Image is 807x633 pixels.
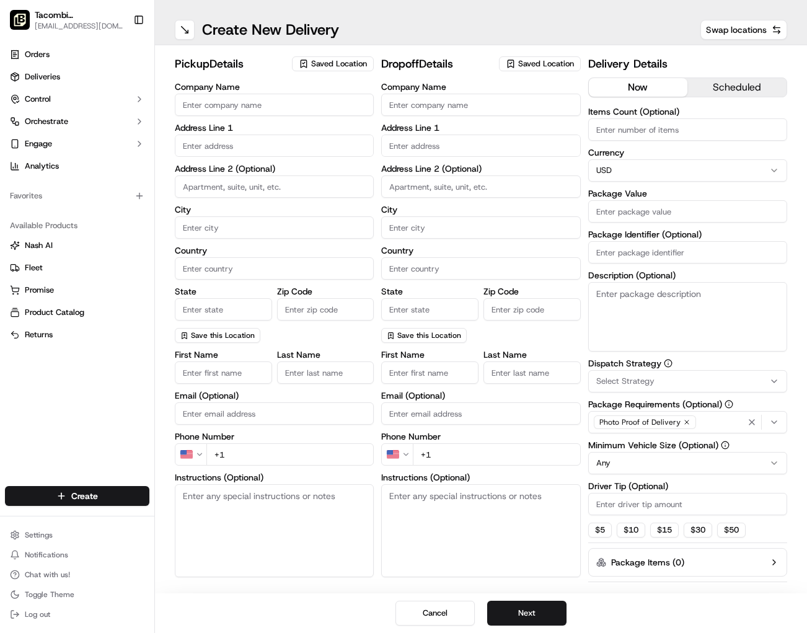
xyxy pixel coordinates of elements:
label: Minimum Vehicle Size (Optional) [588,441,787,449]
span: Product Catalog [25,307,84,318]
input: Enter company name [175,94,374,116]
label: Dispatch Strategy [588,359,787,368]
button: $5 [588,523,612,538]
span: Save this Location [191,330,255,340]
span: Swap locations [706,24,767,36]
input: Enter state [175,298,272,321]
a: 💻API Documentation [100,175,204,197]
label: First Name [381,350,478,359]
button: Fleet [5,258,149,278]
input: Enter email address [175,402,374,425]
input: Enter phone number [413,443,580,466]
button: now [589,78,688,97]
div: 💻 [105,181,115,191]
span: Returns [25,329,53,340]
img: 1736555255976-a54dd68f-1ca7-489b-9aae-adbdc363a1c4 [12,118,35,141]
label: Address Line 1 [175,123,374,132]
button: Notifications [5,546,149,564]
span: Deliveries [25,71,60,82]
label: Email (Optional) [381,391,580,400]
input: Enter last name [277,361,374,384]
button: Tacombi Empire State BuildingTacombi [GEOGRAPHIC_DATA][EMAIL_ADDRESS][DOMAIN_NAME] [5,5,128,35]
button: Control [5,89,149,109]
input: Enter email address [381,402,580,425]
input: Enter package value [588,200,787,223]
span: Engage [25,138,52,149]
span: Saved Location [518,58,574,69]
button: Swap locations [700,20,787,40]
button: Saved Location [292,55,374,73]
input: Apartment, suite, unit, etc. [175,175,374,198]
a: 📗Knowledge Base [7,175,100,197]
div: Favorites [5,186,149,206]
input: Enter package identifier [588,241,787,263]
label: Items Count (Optional) [588,107,787,116]
a: Analytics [5,156,149,176]
input: Enter address [175,135,374,157]
span: API Documentation [117,180,199,192]
label: Package Requirements (Optional) [588,400,787,409]
a: Deliveries [5,67,149,87]
input: Enter country [381,257,580,280]
div: Start new chat [42,118,203,131]
h2: dropoff Details [381,55,491,73]
button: Saved Location [499,55,581,73]
span: Pylon [123,210,150,219]
label: City [381,205,580,214]
button: Log out [5,606,149,623]
button: Toggle Theme [5,586,149,603]
label: Address Line 2 (Optional) [381,164,580,173]
span: Promise [25,285,54,296]
span: Saved Location [311,58,367,69]
label: Package Identifier (Optional) [588,230,787,239]
button: Engage [5,134,149,154]
input: Enter city [381,216,580,239]
span: Toggle Theme [25,590,74,600]
button: Product Catalog [5,303,149,322]
a: Promise [10,285,144,296]
label: City [175,205,374,214]
a: Product Catalog [10,307,144,318]
label: Company Name [381,82,580,91]
span: Log out [25,609,50,619]
span: Analytics [25,161,59,172]
button: Tacombi [GEOGRAPHIC_DATA] [35,9,123,21]
button: Select Strategy [588,370,787,392]
label: Instructions (Optional) [381,473,580,482]
button: Dispatch Strategy [664,359,672,368]
label: Address Line 1 [381,123,580,132]
button: $10 [617,523,645,538]
span: Fleet [25,262,43,273]
input: Enter state [381,298,478,321]
h1: Create New Delivery [202,20,339,40]
span: Settings [25,530,53,540]
button: Orchestrate [5,112,149,131]
img: Tacombi Empire State Building [10,10,30,30]
label: Address Line 2 (Optional) [175,164,374,173]
h2: pickup Details [175,55,284,73]
div: Available Products [5,216,149,236]
label: Driver Tip (Optional) [588,482,787,490]
button: $50 [717,523,746,538]
input: Enter company name [381,94,580,116]
button: scheduled [687,78,787,97]
button: Package Requirements (Optional) [725,400,733,409]
a: Fleet [10,262,144,273]
label: Email (Optional) [175,391,374,400]
label: First Name [175,350,272,359]
div: 📗 [12,181,22,191]
input: Enter zip code [483,298,581,321]
button: Package Items (0) [588,548,787,577]
span: Notifications [25,550,68,560]
button: Save this Location [381,328,467,343]
label: Description (Optional) [588,271,787,280]
label: Package Items ( 0 ) [611,556,684,569]
button: Nash AI [5,236,149,255]
label: Company Name [175,82,374,91]
label: Instructions (Optional) [175,473,374,482]
label: State [381,287,478,296]
button: Next [487,601,567,626]
a: Nash AI [10,240,144,251]
input: Enter last name [483,361,581,384]
div: We're available if you need us! [42,131,157,141]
